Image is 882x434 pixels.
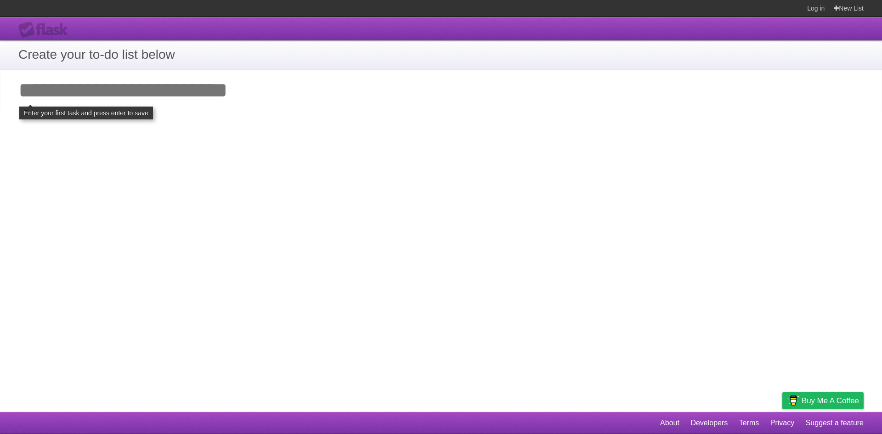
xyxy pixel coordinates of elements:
[806,414,864,432] a: Suggest a feature
[787,393,799,408] img: Buy me a coffee
[18,45,864,64] h1: Create your to-do list below
[739,414,759,432] a: Terms
[770,414,794,432] a: Privacy
[18,22,73,38] div: Flask
[802,393,859,409] span: Buy me a coffee
[690,414,728,432] a: Developers
[782,392,864,409] a: Buy me a coffee
[660,414,679,432] a: About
